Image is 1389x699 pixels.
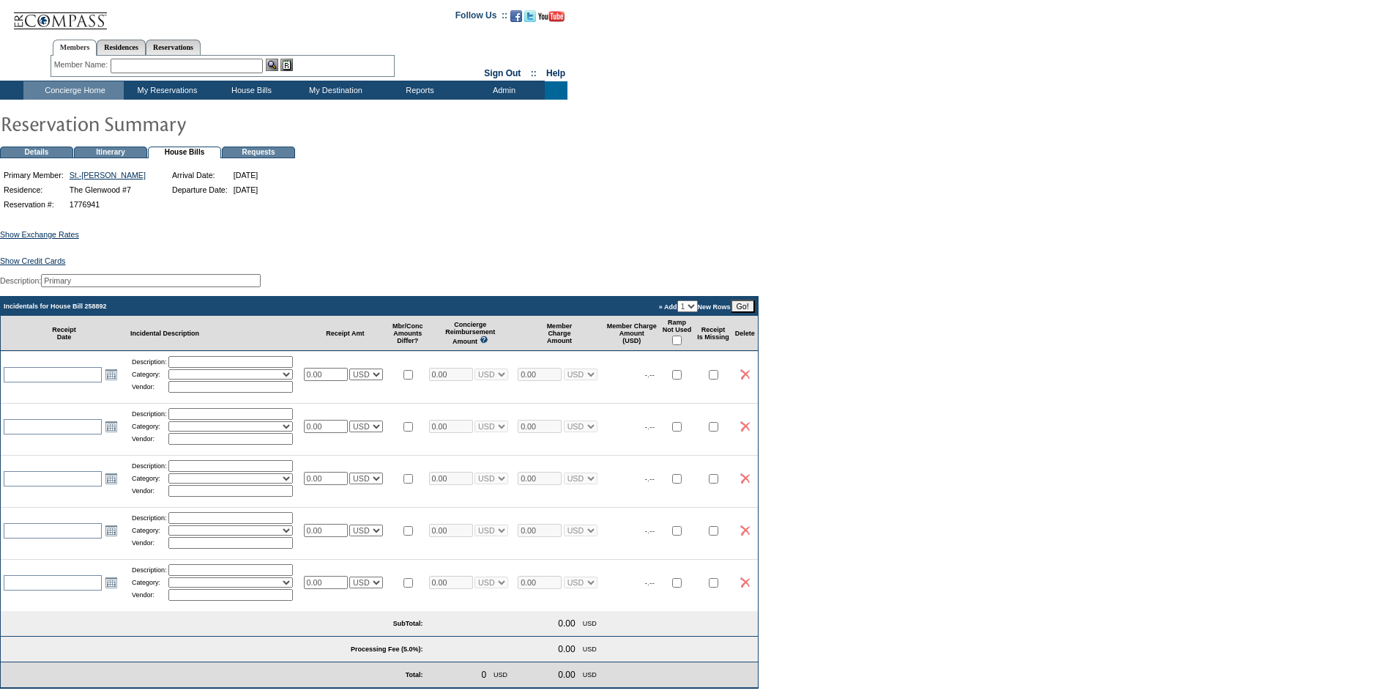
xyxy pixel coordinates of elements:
img: View [266,59,278,71]
span: -.-- [645,526,655,535]
td: Itinerary [74,147,147,158]
td: Follow Us :: [455,9,507,26]
td: Description: [132,512,167,524]
a: Subscribe to our YouTube Channel [538,15,565,23]
td: Category: [132,577,167,588]
img: icon_delete2.gif [740,369,750,380]
img: icon_delete2.gif [740,473,750,484]
td: Description: [132,564,167,576]
img: icon_delete2.gif [740,421,750,432]
span: -.-- [645,474,655,483]
a: Follow us on Twitter [524,15,536,23]
td: USD [580,615,600,632]
img: Subscribe to our YouTube Channel [538,11,565,22]
td: 1776941 [67,198,148,211]
a: Reservations [146,40,201,55]
td: Incidentals for House Bill 258892 [1,297,426,316]
td: Receipt Amt [301,316,390,351]
img: icon_delete2.gif [740,525,750,536]
td: Member Charge Amount [515,316,604,351]
td: Reports [376,81,461,100]
td: 0.00 [555,641,578,657]
td: Departure Date: [170,183,230,196]
span: -.-- [645,370,655,379]
span: -.-- [645,578,655,587]
span: -.-- [645,422,655,431]
td: My Destination [292,81,376,100]
img: icon_delete2.gif [740,577,750,588]
a: Sign Out [484,68,521,78]
img: questionMark_lightBlue.gif [480,336,488,344]
td: Category: [132,473,167,484]
div: Member Name: [54,59,111,71]
td: Category: [132,421,167,432]
td: Mbr/Conc Amounts Differ? [390,316,426,351]
td: Vendor: [132,589,167,601]
td: Description: [132,460,167,472]
a: Open the calendar popup. [103,418,119,434]
td: Receipt Is Missing [694,316,732,351]
td: Concierge Home [23,81,124,100]
td: Description: [132,408,167,420]
td: [DATE] [231,183,261,196]
td: Category: [132,525,167,536]
img: Follow us on Twitter [524,10,536,22]
td: House Bills [148,147,221,158]
td: Requests [222,147,295,158]
a: Residences [97,40,146,55]
td: Category: [132,369,167,380]
td: USD [491,667,510,683]
td: Concierge Reimbursement Amount [426,316,515,351]
td: » Add New Rows [426,297,758,316]
a: Open the calendar popup. [103,522,119,539]
td: 0 [478,667,489,683]
td: Incidental Description [127,316,301,351]
a: St.-[PERSON_NAME] [70,171,146,180]
td: Admin [461,81,545,100]
a: Open the calendar popup. [103,470,119,487]
a: Members [53,40,97,56]
a: Open the calendar popup. [103,574,119,591]
td: Processing Fee (5.0%): [1,637,426,662]
td: Vendor: [132,381,167,393]
td: Member Charge Amount (USD) [604,316,660,351]
span: :: [531,68,537,78]
td: Receipt Date [1,316,127,351]
td: The Glenwood #7 [67,183,148,196]
td: Primary Member: [1,169,66,182]
td: Vendor: [132,537,167,549]
a: Become our fan on Facebook [510,15,522,23]
td: SubTotal: [1,611,426,637]
td: Vendor: [132,485,167,497]
td: [DATE] [231,169,261,182]
td: Description: [132,356,167,368]
td: Residence: [1,183,66,196]
a: Help [546,68,565,78]
td: My Reservations [124,81,208,100]
td: Reservation #: [1,198,66,211]
td: Total: [127,662,426,688]
img: Become our fan on Facebook [510,10,522,22]
td: Ramp Not Used [660,316,695,351]
td: House Bills [208,81,292,100]
td: USD [580,641,600,657]
td: USD [580,667,600,683]
td: Vendor: [132,433,167,445]
td: Delete [732,316,758,351]
a: Open the calendar popup. [103,366,119,382]
td: 0.00 [555,667,578,683]
img: Reservations [280,59,293,71]
input: Go! [731,300,755,313]
td: Arrival Date: [170,169,230,182]
td: 0.00 [555,615,578,632]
